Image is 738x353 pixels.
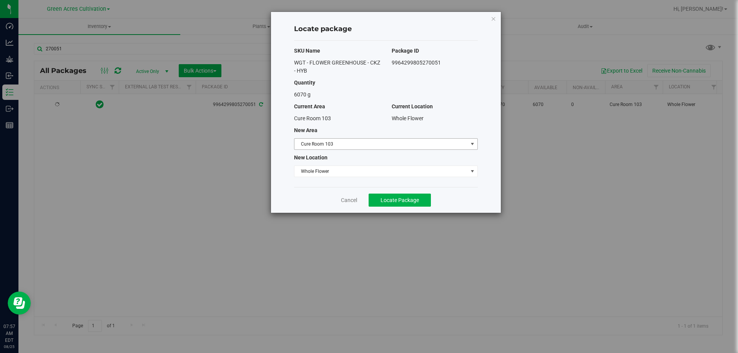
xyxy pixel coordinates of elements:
span: WGT - FLOWER GREENHOUSE - CKZ - HYB [294,60,380,74]
iframe: Resource center [8,292,31,315]
span: Locate Package [381,197,419,203]
span: New Location [294,154,327,161]
button: Locate Package [369,194,431,207]
span: Whole Flower [294,166,468,177]
h4: Locate package [294,24,478,34]
span: Package ID [392,48,419,54]
span: Current Location [392,103,433,109]
span: SKU Name [294,48,320,54]
a: Cancel [341,196,357,204]
span: Quantity [294,80,315,86]
span: Cure Room 103 [294,115,331,121]
span: Whole Flower [392,115,424,121]
span: 6070 g [294,91,311,98]
span: 9964299805270051 [392,60,441,66]
span: Current Area [294,103,325,109]
span: select [467,139,477,149]
span: New Area [294,127,317,133]
span: Cure Room 103 [294,139,468,149]
span: select [467,166,477,177]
